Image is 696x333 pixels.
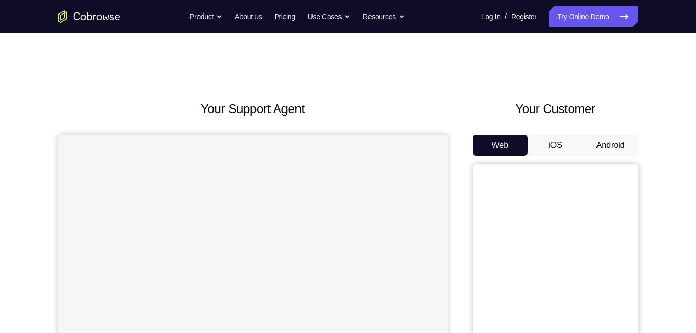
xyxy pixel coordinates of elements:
[363,6,405,27] button: Resources
[58,100,448,118] h2: Your Support Agent
[505,10,507,23] span: /
[481,6,501,27] a: Log In
[528,135,583,156] button: iOS
[190,6,222,27] button: Product
[511,6,536,27] a: Register
[274,6,295,27] a: Pricing
[473,135,528,156] button: Web
[473,100,638,118] h2: Your Customer
[308,6,350,27] button: Use Cases
[235,6,262,27] a: About us
[583,135,638,156] button: Android
[549,6,638,27] a: Try Online Demo
[58,10,120,23] a: Go to the home page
